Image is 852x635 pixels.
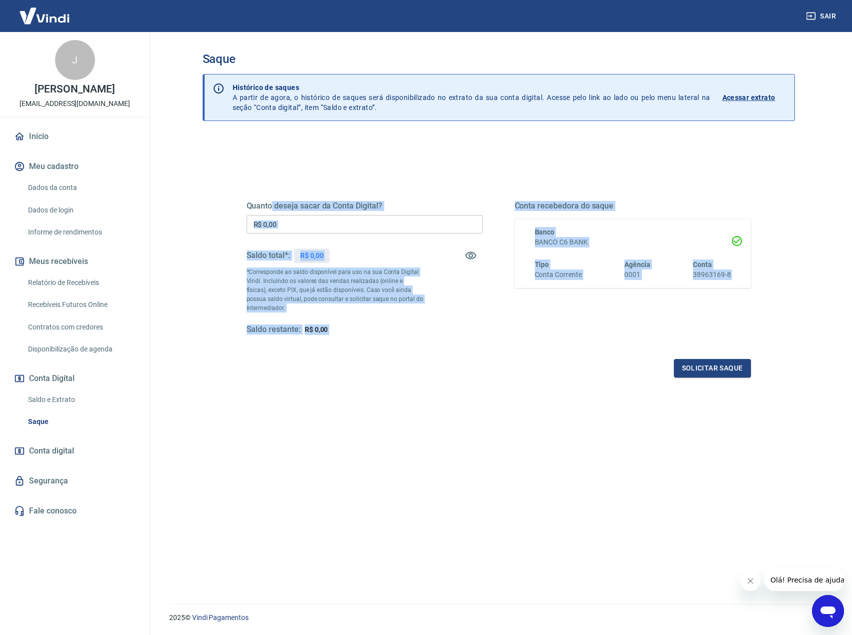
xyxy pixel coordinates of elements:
[24,411,138,432] a: Saque
[24,294,138,315] a: Recebíveis Futuros Online
[515,201,751,211] h5: Conta recebedora do saque
[693,260,712,268] span: Conta
[300,250,324,261] p: R$ 0,00
[12,0,77,31] img: Vindi
[192,613,249,621] a: Vindi Pagamentos
[624,260,650,268] span: Agência
[535,269,582,280] h6: Conta Corrente
[24,389,138,410] a: Saldo e Extrato
[247,250,290,260] h5: Saldo total*:
[12,500,138,522] a: Fale conosco
[24,200,138,220] a: Dados de login
[203,52,795,66] h3: Saque
[740,571,760,591] iframe: Fechar mensagem
[24,317,138,337] a: Contratos com credores
[20,98,130,109] p: [EMAIL_ADDRESS][DOMAIN_NAME]
[535,260,549,268] span: Tipo
[535,228,555,236] span: Banco
[233,82,710,112] p: A partir de agora, o histórico de saques será disponibilizado no extrato da sua conta digital. Ac...
[24,222,138,242] a: Informe de rendimentos
[233,82,710,92] p: Histórico de saques
[247,201,483,211] h5: Quanto deseja sacar da Conta Digital?
[12,440,138,462] a: Conta digital
[305,325,328,333] span: R$ 0,00
[29,444,74,458] span: Conta digital
[24,339,138,359] a: Disponibilização de agenda
[624,269,650,280] h6: 0001
[247,267,424,312] p: *Corresponde ao saldo disponível para uso na sua Conta Digital Vindi. Incluindo os valores das ve...
[12,155,138,177] button: Meu cadastro
[55,40,95,80] div: J
[24,177,138,198] a: Dados da conta
[535,237,731,247] h6: BANCO C6 BANK
[35,84,115,94] p: [PERSON_NAME]
[12,125,138,147] a: Início
[12,470,138,492] a: Segurança
[693,269,731,280] h6: 38963169-8
[6,7,84,15] span: Olá! Precisa de ajuda?
[24,272,138,293] a: Relatório de Recebíveis
[812,595,844,627] iframe: Botão para abrir a janela de mensagens
[247,324,301,335] h5: Saldo restante:
[722,82,786,112] a: Acessar extrato
[804,7,840,25] button: Sair
[12,367,138,389] button: Conta Digital
[12,250,138,272] button: Meus recebíveis
[674,359,751,377] button: Solicitar saque
[169,612,828,623] p: 2025 ©
[722,92,775,102] p: Acessar extrato
[764,569,844,591] iframe: Mensagem da empresa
